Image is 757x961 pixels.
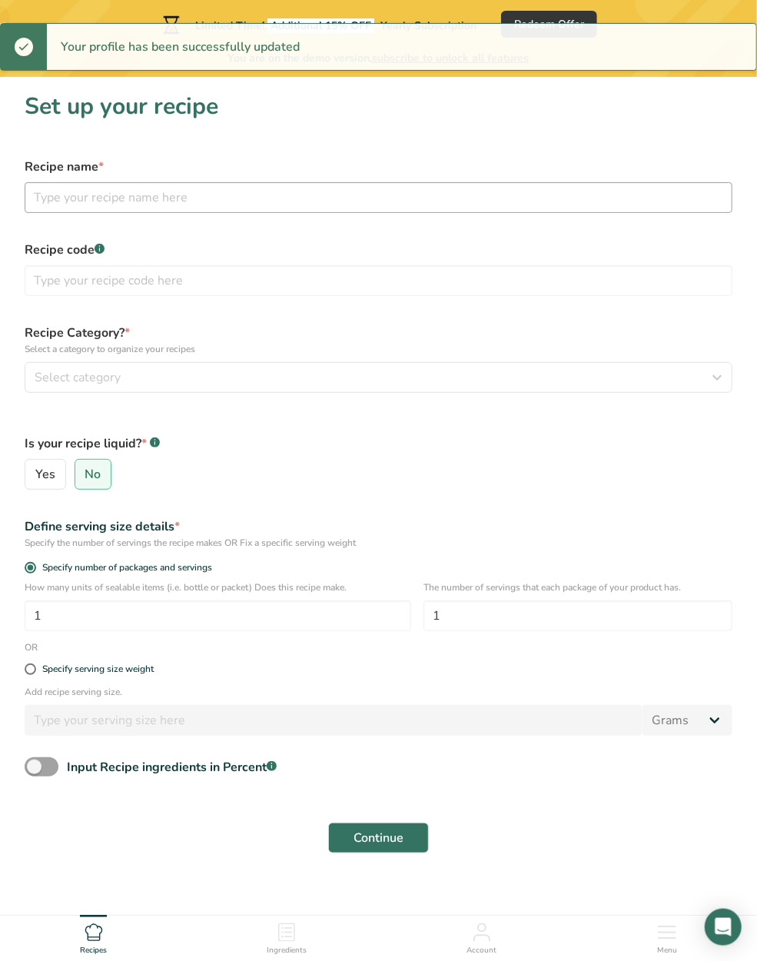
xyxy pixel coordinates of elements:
[85,467,101,482] span: No
[25,705,642,736] input: Type your serving size here
[380,18,476,33] span: Yearly Subscription
[35,467,55,482] span: Yes
[25,536,732,550] div: Specify the number of servings the recipe makes OR Fix a specific serving weight
[267,916,307,957] a: Ingredients
[705,909,742,946] div: Open Intercom Messenger
[501,11,597,38] button: Redeem Offer
[25,158,732,176] label: Recipe name
[80,945,107,956] span: Recipes
[25,434,732,453] label: Is your recipe liquid?
[35,368,121,387] span: Select category
[25,241,732,259] label: Recipe code
[47,24,314,70] div: Your profile has been successfully updated
[354,829,403,847] span: Continue
[467,916,497,957] a: Account
[328,823,429,853] button: Continue
[25,580,411,594] p: How many units of sealable items (i.e. bottle or packet) Does this recipe make.
[267,18,374,33] span: Additional 15% OFF
[25,182,732,213] input: Type your recipe name here
[467,945,497,956] span: Account
[25,685,732,699] p: Add recipe serving size.
[423,580,732,594] p: The number of servings that each package of your product has.
[25,324,732,356] label: Recipe Category?
[36,562,212,574] span: Specify number of packages and servings
[514,16,584,32] span: Redeem Offer
[160,15,476,34] div: Limited Time!
[15,640,742,654] div: OR
[42,663,154,675] div: Specify serving size weight
[657,945,677,956] span: Menu
[267,945,307,956] span: Ingredients
[67,758,277,776] div: Input Recipe ingredients in Percent
[25,362,732,393] button: Select category
[25,265,732,296] input: Type your recipe code here
[25,517,732,536] div: Define serving size details
[25,89,732,124] h1: Set up your recipe
[80,916,107,957] a: Recipes
[25,342,732,356] p: Select a category to organize your recipes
